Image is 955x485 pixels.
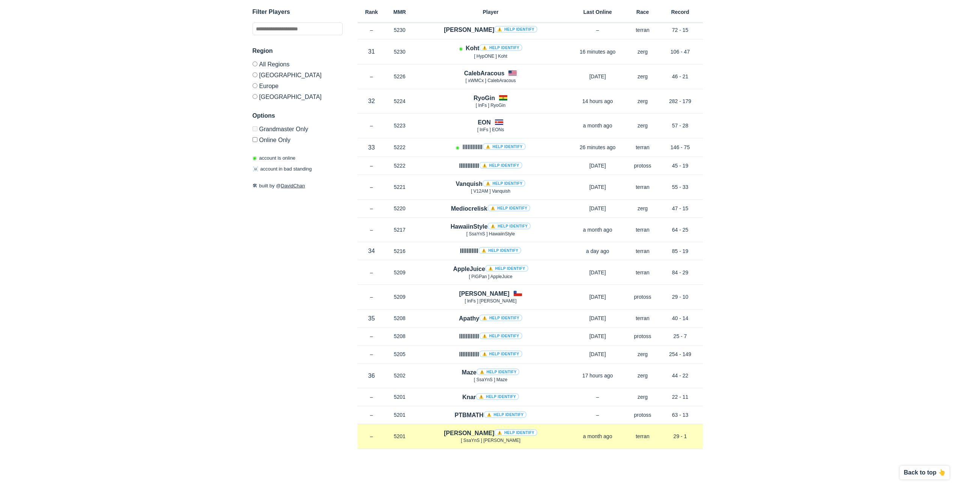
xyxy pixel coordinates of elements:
[460,247,522,255] h4: IIIIIIIIIII
[459,162,522,170] h4: IIIIIIIIIIII
[358,332,386,340] p: –
[253,72,257,77] input: [GEOGRAPHIC_DATA]
[462,143,525,151] h4: llllllllllll
[658,269,703,276] p: 84 - 29
[358,269,386,276] p: –
[386,269,414,276] p: 5209
[568,433,628,440] p: a month ago
[568,411,628,419] p: –
[568,26,628,34] p: –
[477,127,504,132] span: [ lnFs ] EONs
[628,332,658,340] p: protoss
[479,332,522,339] a: ⚠️ Help identify
[628,205,658,212] p: zerg
[253,154,296,162] p: account is online
[628,144,658,151] p: terran
[628,122,658,129] p: zerg
[253,166,312,173] p: account in bad standing
[658,332,703,340] p: 25 - 7
[568,162,628,169] p: [DATE]
[628,393,658,401] p: zerg
[658,26,703,34] p: 72 - 15
[628,73,658,80] p: zerg
[658,247,703,255] p: 85 - 19
[485,265,528,272] a: ⚠️ Help identify
[253,46,343,55] h3: Region
[358,9,386,15] h6: Rank
[494,429,537,436] a: ⚠️ Help identify
[658,144,703,151] p: 146 - 75
[253,155,257,161] span: ◉
[455,411,527,419] h4: PTBMATH
[465,298,516,304] span: [ lnFs ] [PERSON_NAME]
[658,393,703,401] p: 22 - 11
[386,144,414,151] p: 5222
[568,9,628,15] h6: Last Online
[478,247,522,254] a: ⚠️ Help identify
[904,470,946,476] p: Back to top 👆
[487,223,531,229] a: ⚠️ Help identify
[658,97,703,105] p: 282 - 179
[568,350,628,358] p: [DATE]
[461,438,520,443] span: [ SsaYnS ] [PERSON_NAME]
[628,226,658,234] p: terran
[358,26,386,34] p: –
[479,44,522,51] a: ⚠️ Help identify
[451,222,531,231] h4: HawaiinStyle
[658,411,703,419] p: 63 - 13
[386,411,414,419] p: 5201
[459,314,522,323] h4: Apathy
[386,314,414,322] p: 5208
[658,183,703,191] p: 55 - 33
[568,393,628,401] p: –
[483,143,526,150] a: ⚠️ Help identify
[658,293,703,301] p: 29 - 10
[358,122,386,129] p: –
[474,94,495,102] h4: RyoGin
[628,314,658,322] p: terran
[658,350,703,358] p: 254 - 149
[358,162,386,169] p: –
[568,269,628,276] p: [DATE]
[658,9,703,15] h6: Record
[568,73,628,80] p: [DATE]
[253,94,257,99] input: [GEOGRAPHIC_DATA]
[253,61,343,69] label: All Regions
[476,393,519,400] a: ⚠️ Help identify
[628,247,658,255] p: terran
[568,144,628,151] p: 26 minutes ago
[459,289,509,298] h4: [PERSON_NAME]
[386,433,414,440] p: 5201
[358,350,386,358] p: –
[386,205,414,212] p: 5220
[658,314,703,322] p: 40 - 14
[358,183,386,191] p: –
[386,226,414,234] p: 5217
[464,69,505,78] h4: CalebAracous
[253,137,257,142] input: Online Only
[628,411,658,419] p: protoss
[444,25,537,34] h4: [PERSON_NAME]
[414,9,568,15] h6: Player
[568,247,628,255] p: a day ago
[358,143,386,152] p: 33
[459,332,522,341] h4: llllllllllll
[358,433,386,440] p: –
[253,182,343,190] p: built by @
[451,204,531,213] h4: Mediocrelisk
[658,162,703,169] p: 45 - 19
[568,372,628,379] p: 17 hours ago
[628,26,658,34] p: terran
[483,180,526,187] a: ⚠️ Help identify
[453,265,528,273] h4: AppleJuice
[494,26,537,33] a: ⚠️ Help identify
[386,73,414,80] p: 5226
[487,205,531,211] a: ⚠️ Help identify
[253,83,257,88] input: Europe
[568,314,628,322] p: [DATE]
[358,371,386,380] p: 36
[386,97,414,105] p: 5224
[386,26,414,34] p: 5230
[568,205,628,212] p: [DATE]
[358,47,386,56] p: 31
